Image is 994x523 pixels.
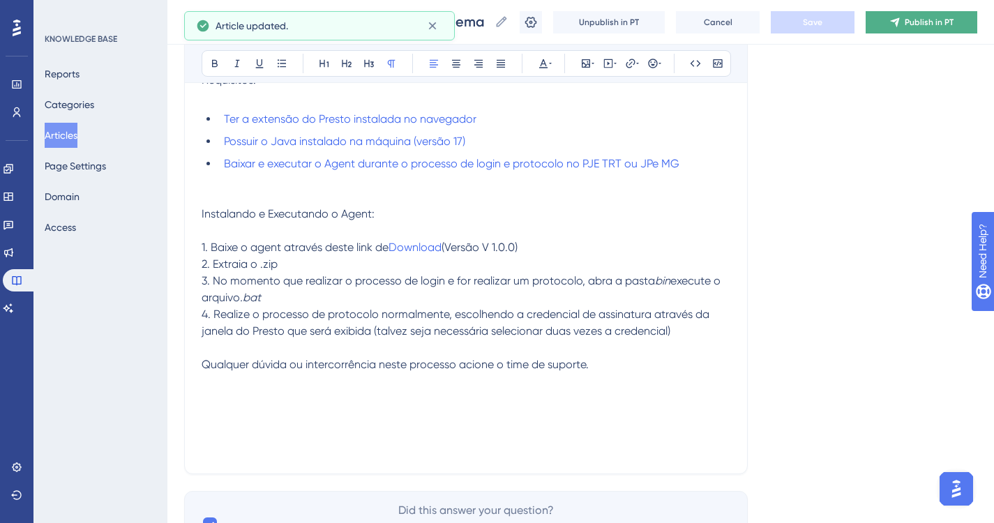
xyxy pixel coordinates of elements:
[202,308,712,338] span: 4. Realize o processo de protocolo normalmente, escolhendo a credencial de assinatura através da ...
[676,11,760,33] button: Cancel
[240,291,261,304] em: .bat
[202,257,278,271] span: 2. Extraia o .zip
[935,468,977,510] iframe: UserGuiding AI Assistant Launcher
[905,17,954,28] span: Publish in PT
[45,92,94,117] button: Categories
[202,358,589,371] span: Qualquer dúvida ou intercorrência neste processo acione o time de suporte.
[33,3,87,20] span: Need Help?
[45,215,76,240] button: Access
[398,502,554,519] span: Did this answer your question?
[45,184,80,209] button: Domain
[442,241,518,254] span: (Versão V 1.0.0)
[224,112,476,126] a: Ter a extensão do Presto instalada no navegador
[803,17,822,28] span: Save
[202,274,655,287] span: 3. No momento que realizar o processo de login e for realizar um protocolo, abra a pasta
[45,33,117,45] div: KNOWLEDGE BASE
[704,17,732,28] span: Cancel
[389,241,442,254] a: Download
[202,207,375,220] span: Instalando e Executando o Agent:
[866,11,977,33] button: Publish in PT
[655,274,670,287] em: bin
[224,157,679,170] a: Baixar e executar o Agent durante o processo de login e protocolo no PJE TRT ou JPe MG
[771,11,854,33] button: Save
[202,241,389,254] span: 1. Baixe o agent através deste link de
[45,123,77,148] button: Articles
[553,11,665,33] button: Unpublish in PT
[224,135,465,148] a: Possuir o Java instalado na máquina (versão 17)
[579,17,639,28] span: Unpublish in PT
[216,17,288,34] span: Article updated.
[45,61,80,86] button: Reports
[45,153,106,179] button: Page Settings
